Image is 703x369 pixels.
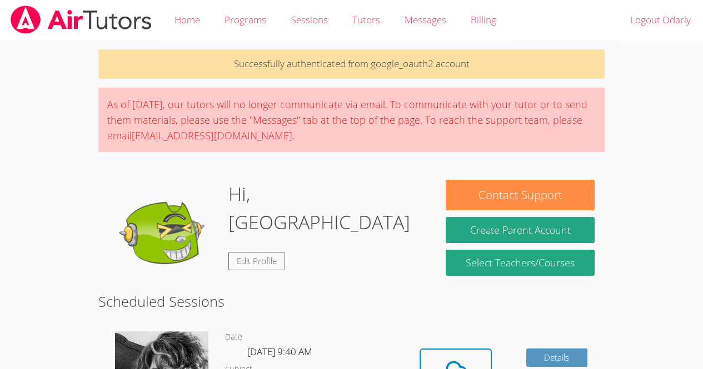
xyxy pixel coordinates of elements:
[247,345,312,358] span: [DATE] 9:40 AM
[228,180,426,236] h1: Hi, [GEOGRAPHIC_DATA]
[446,250,594,276] a: Select Teachers/Courses
[405,13,446,26] span: Messages
[98,291,605,312] h2: Scheduled Sessions
[526,348,587,367] a: Details
[446,180,594,210] button: Contact Support
[98,49,605,79] p: Successfully authenticated from google_oauth2 account
[9,6,153,34] img: airtutors_banner-c4298cdbf04f3fff15de1276eac7730deb9818008684d7c2e4769d2f7ddbe033.png
[98,88,605,152] div: As of [DATE], our tutors will no longer communicate via email. To communicate with your tutor or ...
[446,217,594,243] button: Create Parent Account
[228,252,285,270] a: Edit Profile
[108,180,220,291] img: default.png
[225,330,242,344] dt: Date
